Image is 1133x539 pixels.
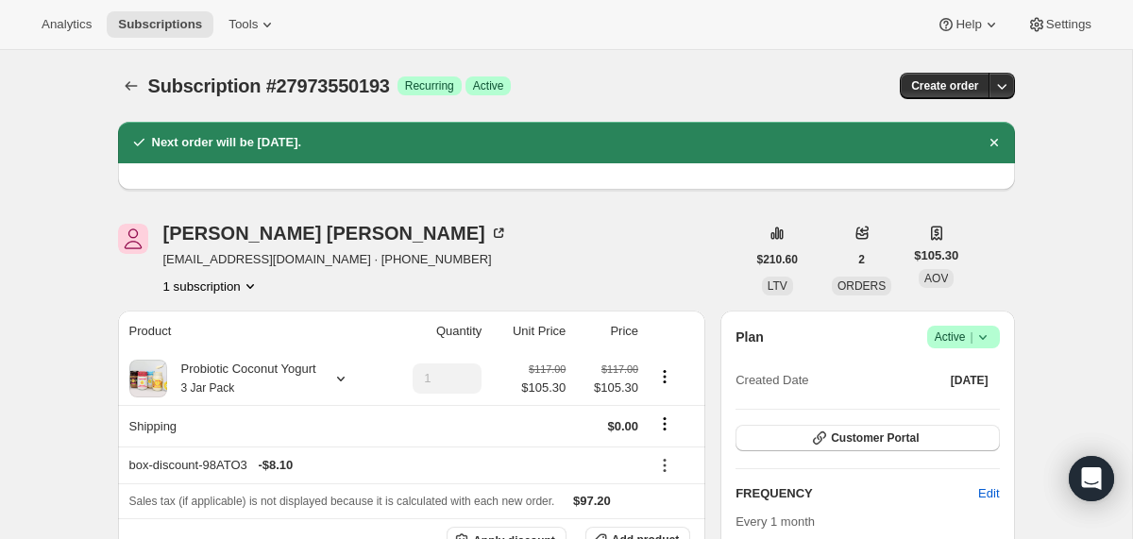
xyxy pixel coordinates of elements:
button: Edit [967,479,1010,509]
th: Quantity [383,311,488,352]
th: Price [571,311,644,352]
small: $117.00 [529,363,566,375]
th: Shipping [118,405,383,446]
th: Product [118,311,383,352]
button: Subscriptions [118,73,144,99]
th: Unit Price [487,311,571,352]
button: Dismiss notification [981,129,1007,156]
span: Every 1 month [736,514,815,529]
h2: Next order will be [DATE]. [152,133,302,152]
span: $105.30 [914,246,958,265]
button: Product actions [163,277,260,295]
button: Customer Portal [736,425,999,451]
button: Create order [900,73,989,99]
h2: Plan [736,328,764,346]
h2: FREQUENCY [736,484,978,503]
span: Tools [228,17,258,32]
span: [DATE] [951,373,989,388]
div: Probiotic Coconut Yogurt [167,360,316,397]
button: Subscriptions [107,11,213,38]
span: AOV [924,272,948,285]
div: box-discount-98ATO3 [129,456,639,475]
span: LTV [768,279,787,293]
span: Analytics [42,17,92,32]
span: Active [935,328,992,346]
button: $210.60 [746,246,809,273]
button: Shipping actions [650,413,680,434]
span: Created Date [736,371,808,390]
span: Create order [911,78,978,93]
span: Subscriptions [118,17,202,32]
span: Jill Bigbee [118,224,148,254]
span: $105.30 [577,379,638,397]
button: Product actions [650,366,680,387]
span: $105.30 [521,379,566,397]
div: [PERSON_NAME] [PERSON_NAME] [163,224,508,243]
button: Tools [217,11,288,38]
span: Edit [978,484,999,503]
img: product img [129,360,167,397]
button: Help [925,11,1011,38]
span: Customer Portal [831,430,919,446]
span: ORDERS [837,279,886,293]
button: Analytics [30,11,103,38]
button: 2 [847,246,876,273]
span: - $8.10 [258,456,293,475]
span: 2 [858,252,865,267]
span: $0.00 [607,419,638,433]
span: Active [473,78,504,93]
span: $97.20 [573,494,611,508]
span: Sales tax (if applicable) is not displayed because it is calculated with each new order. [129,495,555,508]
span: Subscription #27973550193 [148,76,390,96]
span: Recurring [405,78,454,93]
small: 3 Jar Pack [181,381,235,395]
small: $117.00 [601,363,638,375]
button: Settings [1016,11,1103,38]
span: | [970,329,972,345]
span: [EMAIL_ADDRESS][DOMAIN_NAME] · [PHONE_NUMBER] [163,250,508,269]
span: Help [955,17,981,32]
div: Open Intercom Messenger [1069,456,1114,501]
button: [DATE] [939,367,1000,394]
span: Settings [1046,17,1091,32]
span: $210.60 [757,252,798,267]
